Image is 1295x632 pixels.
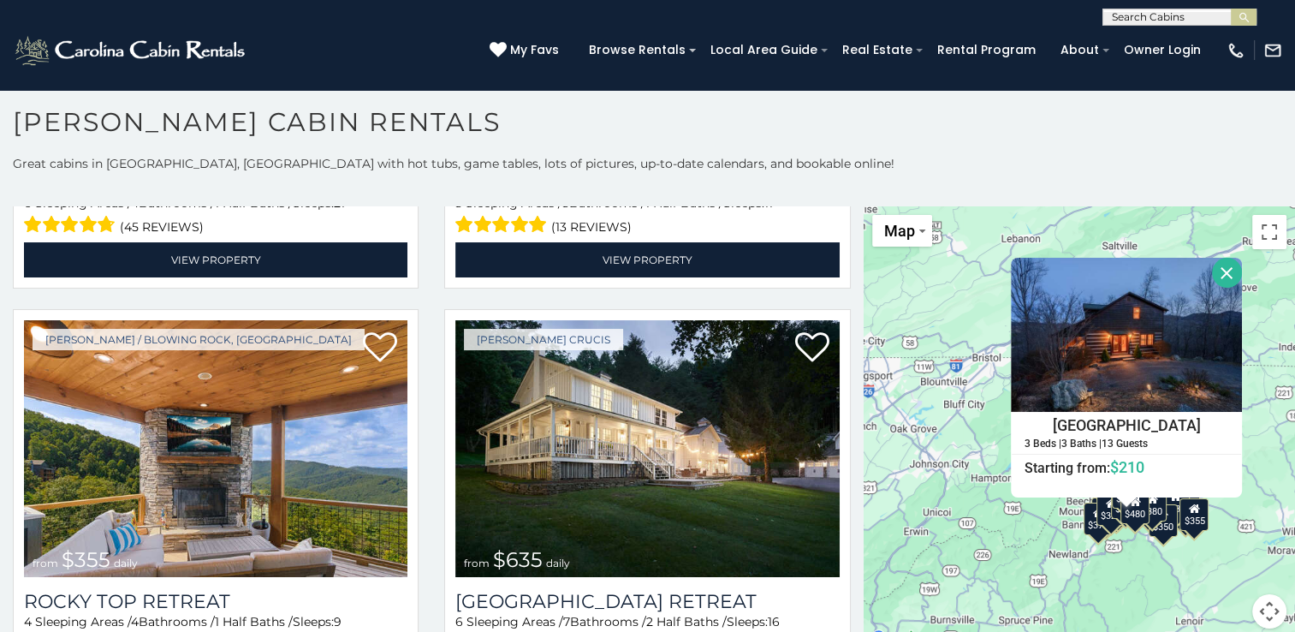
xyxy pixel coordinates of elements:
[363,331,397,367] a: Add to favorites
[1011,412,1242,477] a: [GEOGRAPHIC_DATA] 3 Beds | 3 Baths | 13 Guests Starting from:$210
[33,557,58,569] span: from
[455,320,839,577] a: Valley Farmhouse Retreat from $635 daily
[334,614,342,629] span: 9
[120,216,204,238] span: (45 reviews)
[1012,413,1241,438] h4: [GEOGRAPHIC_DATA]
[455,194,839,238] div: Sleeping Areas / Bathrooms / Sleeps:
[24,320,407,577] img: Rocky Top Retreat
[334,195,345,211] span: 21
[1263,41,1282,60] img: mail-regular-white.png
[562,195,569,211] span: 3
[215,195,293,211] span: 1 Half Baths /
[455,195,462,211] span: 3
[455,614,463,629] span: 6
[1179,498,1209,531] div: $355
[1052,37,1108,63] a: About
[490,41,563,60] a: My Favs
[1011,258,1242,412] img: Willow Valley View
[455,590,839,613] a: [GEOGRAPHIC_DATA] Retreat
[24,195,32,211] span: 6
[1084,502,1113,534] div: $375
[929,37,1044,63] a: Rental Program
[114,557,138,569] span: daily
[768,614,780,629] span: 16
[1212,258,1242,288] button: Close
[1149,504,1178,537] div: $350
[1120,491,1149,523] div: $480
[33,329,365,350] a: [PERSON_NAME] / Blowing Rock, [GEOGRAPHIC_DATA]
[24,194,407,238] div: Sleeping Areas / Bathrooms / Sleeps:
[455,242,839,277] a: View Property
[1111,486,1140,519] div: $225
[1102,438,1148,449] h5: 13 Guests
[795,331,829,367] a: Add to favorites
[455,590,839,613] h3: Valley Farmhouse Retreat
[24,320,407,577] a: Rocky Top Retreat from $355 daily
[510,41,559,59] span: My Favs
[464,329,623,350] a: [PERSON_NAME] Crucis
[464,557,490,569] span: from
[1138,488,1167,521] div: $380
[884,222,915,240] span: Map
[1025,438,1061,449] h5: 3 Beds |
[1110,457,1144,475] span: $210
[24,590,407,613] a: Rocky Top Retreat
[131,195,139,211] span: 4
[24,614,32,629] span: 4
[1115,37,1209,63] a: Owner Login
[764,195,773,211] span: 11
[1061,438,1102,449] h5: 3 Baths |
[24,242,407,277] a: View Property
[1227,41,1245,60] img: phone-regular-white.png
[645,195,723,211] span: 1 Half Baths /
[1252,215,1286,249] button: Toggle fullscreen view
[1161,486,1190,519] div: $930
[62,547,110,572] span: $355
[872,215,932,247] button: Change map style
[13,33,250,68] img: White-1-2.png
[455,320,839,577] img: Valley Farmhouse Retreat
[215,614,293,629] span: 1 Half Baths /
[493,547,543,572] span: $635
[1120,492,1149,524] div: $315
[834,37,921,63] a: Real Estate
[580,37,694,63] a: Browse Rentals
[1096,492,1126,525] div: $325
[646,614,727,629] span: 2 Half Baths /
[131,614,139,629] span: 4
[563,614,570,629] span: 7
[702,37,826,63] a: Local Area Guide
[1012,458,1241,475] h6: Starting from:
[551,216,632,238] span: (13 reviews)
[1252,594,1286,629] button: Map camera controls
[546,557,570,569] span: daily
